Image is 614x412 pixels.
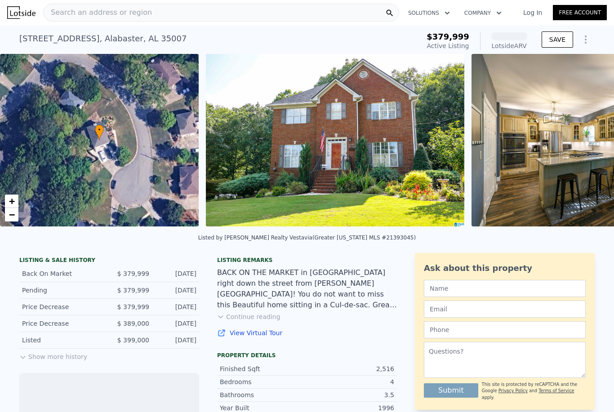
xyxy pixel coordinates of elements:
[95,126,104,134] span: •
[156,286,196,295] div: [DATE]
[5,195,18,208] a: Zoom in
[424,301,586,318] input: Email
[217,257,397,264] div: Listing remarks
[577,31,595,49] button: Show Options
[491,41,527,50] div: Lotside ARV
[22,302,102,311] div: Price Decrease
[156,319,196,328] div: [DATE]
[22,269,102,278] div: Back On Market
[220,364,307,373] div: Finished Sqft
[217,267,397,310] div: BACK ON THE MARKET in [GEOGRAPHIC_DATA] right down the street from [PERSON_NAME][GEOGRAPHIC_DATA]...
[424,383,478,398] button: Submit
[498,388,528,393] a: Privacy Policy
[117,320,149,327] span: $ 389,000
[22,336,102,345] div: Listed
[307,364,394,373] div: 2,516
[307,377,394,386] div: 4
[156,302,196,311] div: [DATE]
[7,6,36,19] img: Lotside
[542,31,573,48] button: SAVE
[424,321,586,338] input: Phone
[482,381,586,401] div: This site is protected by reCAPTCHA and the Google and apply.
[217,328,397,337] a: View Virtual Tour
[9,209,15,220] span: −
[19,32,187,45] div: [STREET_ADDRESS] , Alabaster , AL 35007
[217,352,397,359] div: Property details
[512,8,553,17] a: Log In
[206,54,465,226] img: Sale: 134704853 Parcel: 3021015
[156,269,196,278] div: [DATE]
[19,257,199,266] div: LISTING & SALE HISTORY
[553,5,607,20] a: Free Account
[427,42,469,49] span: Active Listing
[220,377,307,386] div: Bedrooms
[44,7,152,18] span: Search an address or region
[538,388,574,393] a: Terms of Service
[427,32,469,41] span: $379,999
[307,390,394,399] div: 3.5
[9,195,15,207] span: +
[401,5,457,21] button: Solutions
[117,270,149,277] span: $ 379,999
[22,286,102,295] div: Pending
[217,312,280,321] button: Continue reading
[198,235,416,241] div: Listed by [PERSON_NAME] Realty Vestavia (Greater [US_STATE] MLS #21393045)
[117,337,149,344] span: $ 399,000
[156,336,196,345] div: [DATE]
[117,303,149,310] span: $ 379,999
[5,208,18,222] a: Zoom out
[424,280,586,297] input: Name
[457,5,509,21] button: Company
[22,319,102,328] div: Price Decrease
[19,349,87,361] button: Show more history
[424,262,586,275] div: Ask about this property
[95,124,104,140] div: •
[220,390,307,399] div: Bathrooms
[117,287,149,294] span: $ 379,999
